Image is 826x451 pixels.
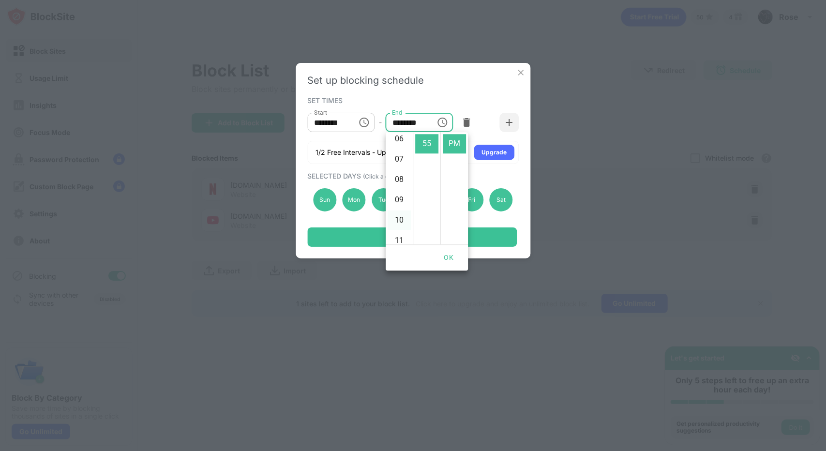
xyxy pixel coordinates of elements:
[392,108,403,117] label: End
[307,172,516,180] div: SELECTED DAYS
[388,129,411,149] li: 6 hours
[388,231,411,250] li: 11 hours
[440,132,468,244] ul: Select meridiem
[415,114,438,133] li: 50 minutes
[443,114,466,133] li: AM
[386,132,413,244] ul: Select hours
[433,113,452,132] button: Choose time, selected time is 12:55 PM
[490,188,513,211] div: Sat
[516,68,526,77] img: x-button.svg
[460,188,483,211] div: Fri
[355,113,374,132] button: Choose time, selected time is 12:00 AM
[363,173,435,180] span: (Click a day to deactivate)
[343,188,366,211] div: Mon
[415,134,438,153] li: 55 minutes
[307,96,516,104] div: SET TIMES
[313,188,336,211] div: Sun
[307,75,519,86] div: Set up blocking schedule
[314,108,327,117] label: Start
[379,117,382,128] div: -
[413,132,440,244] ul: Select minutes
[388,150,411,169] li: 7 hours
[433,249,464,267] button: OK
[388,210,411,230] li: 10 hours
[372,188,395,211] div: Tue
[443,134,466,153] li: PM
[481,148,507,157] div: Upgrade
[388,170,411,189] li: 8 hours
[388,190,411,210] li: 9 hours
[315,148,450,157] div: 1/2 Free Intervals - Upgrade for 5 intervals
